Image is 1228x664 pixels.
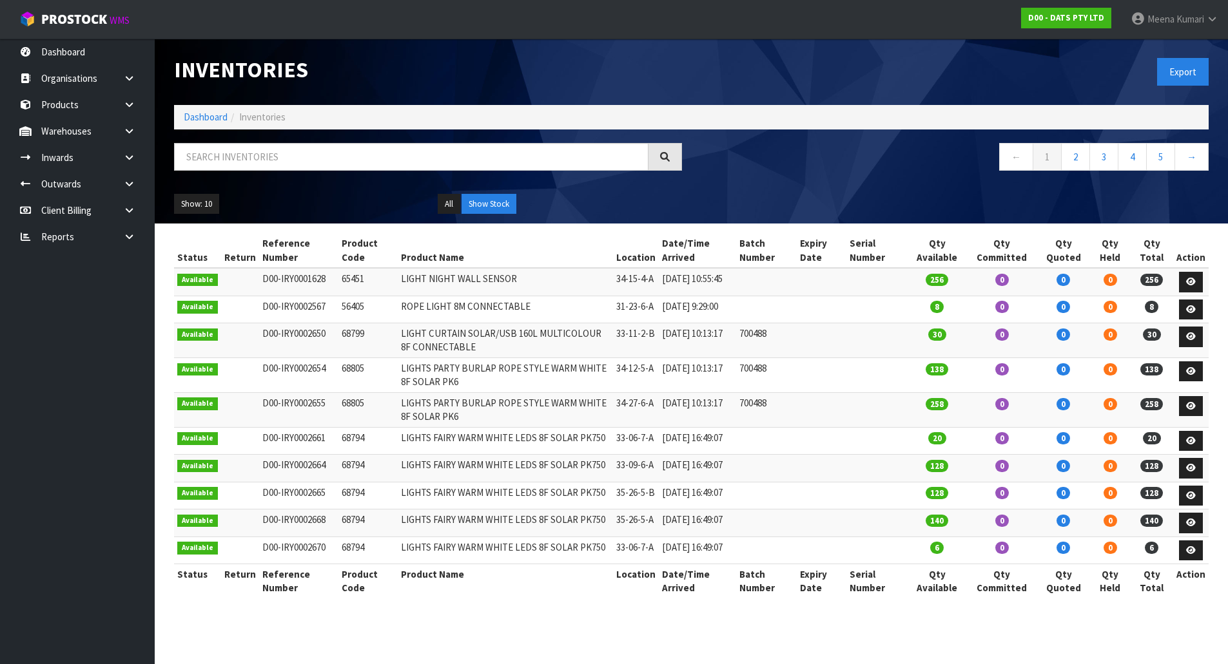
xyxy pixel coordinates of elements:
span: 0 [1104,542,1117,554]
th: Qty Available [908,233,968,268]
th: Status [174,233,221,268]
span: 0 [995,363,1009,375]
td: 700488 [736,392,797,427]
td: [DATE] 16:49:07 [659,536,737,564]
span: 0 [1057,542,1070,554]
span: Available [177,397,218,410]
span: 258 [1140,398,1163,410]
span: 0 [1104,301,1117,313]
th: Batch Number [736,564,797,598]
td: 68805 [338,392,398,427]
td: LIGHTS PARTY BURLAP ROPE STYLE WARM WHITE 8F SOLAR PK6 [398,357,612,392]
td: 35-26-5-A [613,509,659,537]
td: 68794 [338,482,398,509]
td: D00-IRY0001628 [259,268,338,296]
th: Reference Number [259,233,338,268]
span: 258 [926,398,948,410]
span: 8 [930,301,944,313]
td: D00-IRY0002661 [259,427,338,455]
th: Qty Total [1130,564,1173,598]
td: 33-06-7-A [613,536,659,564]
span: Available [177,487,218,500]
span: 0 [1057,301,1070,313]
span: 0 [995,542,1009,554]
td: LIGHTS FAIRY WARM WHITE LEDS 8F SOLAR PK750 [398,455,612,482]
td: [DATE] 16:49:07 [659,509,737,537]
span: 0 [1057,432,1070,444]
strong: D00 - DATS PTY LTD [1028,12,1104,23]
th: Qty Committed [967,233,1037,268]
span: 0 [995,398,1009,410]
td: D00-IRY0002655 [259,392,338,427]
span: Inventories [239,111,286,123]
td: 68794 [338,455,398,482]
span: 138 [926,363,948,375]
span: 140 [1140,515,1163,527]
span: 0 [995,487,1009,499]
td: 34-27-6-A [613,392,659,427]
th: Reference Number [259,564,338,598]
span: 0 [1057,515,1070,527]
th: Location [613,233,659,268]
td: [DATE] 10:13:17 [659,357,737,392]
th: Batch Number [736,233,797,268]
td: D00-IRY0002567 [259,296,338,323]
td: [DATE] 10:13:17 [659,392,737,427]
span: 30 [1143,328,1161,341]
span: 0 [1104,328,1117,341]
span: 0 [1104,274,1117,286]
span: Available [177,542,218,555]
th: Qty Total [1130,233,1173,268]
td: 35-26-5-B [613,482,659,509]
a: Dashboard [184,111,228,123]
td: [DATE] 10:13:17 [659,323,737,358]
th: Qty Held [1091,564,1131,598]
span: Kumari [1176,13,1204,25]
button: All [438,194,460,214]
td: LIGHT CURTAIN SOLAR/USB 160L MULTICOLOUR 8F CONNECTABLE [398,323,612,358]
span: 0 [1104,398,1117,410]
th: Product Code [338,233,398,268]
span: 0 [995,460,1009,472]
th: Date/Time Arrived [659,564,737,598]
td: 33-11-2-B [613,323,659,358]
span: 8 [1145,301,1158,313]
td: LIGHTS PARTY BURLAP ROPE STYLE WARM WHITE 8F SOLAR PK6 [398,392,612,427]
td: D00-IRY0002670 [259,536,338,564]
span: 6 [1145,542,1158,554]
td: 68794 [338,427,398,455]
span: 0 [1057,274,1070,286]
td: [DATE] 16:49:07 [659,427,737,455]
td: 700488 [736,323,797,358]
th: Product Code [338,564,398,598]
td: 33-09-6-A [613,455,659,482]
span: 128 [1140,487,1163,499]
td: LIGHTS FAIRY WARM WHITE LEDS 8F SOLAR PK750 [398,482,612,509]
span: 128 [1140,460,1163,472]
button: Export [1157,58,1209,86]
h1: Inventories [174,58,682,82]
td: LIGHTS FAIRY WARM WHITE LEDS 8F SOLAR PK750 [398,427,612,455]
th: Qty Held [1091,233,1131,268]
span: 6 [930,542,944,554]
th: Return [221,564,259,598]
td: 68794 [338,509,398,537]
td: 65451 [338,268,398,296]
a: 1 [1033,143,1062,171]
span: 20 [928,432,946,444]
td: [DATE] 10:55:45 [659,268,737,296]
span: 138 [1140,363,1163,375]
a: D00 - DATS PTY LTD [1021,8,1111,28]
span: 0 [1104,460,1117,472]
span: 256 [1140,274,1163,286]
span: 0 [1104,515,1117,527]
th: Product Name [398,564,612,598]
th: Product Name [398,233,612,268]
a: 2 [1061,143,1090,171]
td: 700488 [736,357,797,392]
span: Meena [1147,13,1174,25]
span: Available [177,301,218,314]
span: 30 [928,328,946,341]
span: Available [177,328,218,341]
th: Date/Time Arrived [659,233,737,268]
